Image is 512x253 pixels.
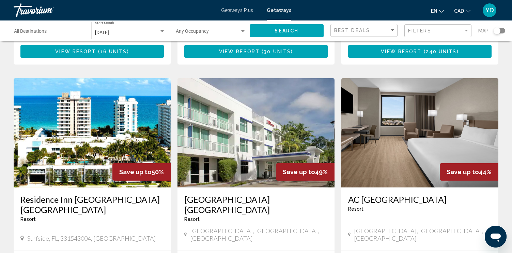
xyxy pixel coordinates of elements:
span: Search [275,28,298,34]
button: View Resort(30 units) [184,45,328,58]
img: RU49I01X.jpg [341,78,498,187]
a: [GEOGRAPHIC_DATA] [GEOGRAPHIC_DATA] [184,194,328,215]
span: 30 units [264,49,291,54]
span: [GEOGRAPHIC_DATA], [GEOGRAPHIC_DATA], [GEOGRAPHIC_DATA] [190,227,328,242]
span: Best Deals [334,28,370,33]
span: View Resort [219,49,260,54]
span: Resort [20,216,36,222]
div: 44% [440,163,498,181]
button: Change language [431,6,444,16]
span: View Resort [55,49,96,54]
a: Getaways [267,8,291,13]
span: Resort [184,216,200,222]
span: Surfside, FL, 331543004, [GEOGRAPHIC_DATA] [27,235,156,242]
iframe: Button to launch messaging window [485,226,507,248]
mat-select: Sort by [334,28,395,33]
span: 16 units [100,49,127,54]
span: Map [478,26,488,36]
a: Getaways Plus [221,8,253,13]
a: Residence Inn [GEOGRAPHIC_DATA] [GEOGRAPHIC_DATA] [20,194,164,215]
button: View Resort(240 units) [348,45,492,58]
a: Travorium [14,3,214,17]
button: Search [250,24,324,37]
span: Resort [348,206,363,212]
span: Save up to [119,168,152,175]
span: ( ) [96,49,129,54]
button: User Menu [481,3,498,17]
span: Save up to [283,168,315,175]
span: Save up to [447,168,479,175]
button: Filter [404,24,471,38]
span: View Resort [381,49,421,54]
span: [GEOGRAPHIC_DATA], [GEOGRAPHIC_DATA], [GEOGRAPHIC_DATA] [354,227,492,242]
div: 49% [276,163,335,181]
span: 240 units [426,49,457,54]
span: en [431,8,437,14]
span: ( ) [260,49,293,54]
button: View Resort(16 units) [20,45,164,58]
a: AC [GEOGRAPHIC_DATA] [348,194,492,205]
span: [DATE] [95,30,109,35]
button: Change currency [454,6,470,16]
img: ii_riu1.jpg [14,78,171,187]
img: RX88E01X.jpg [177,78,335,187]
span: ( ) [421,49,459,54]
div: 50% [112,163,171,181]
span: Filters [408,28,431,33]
span: YD [485,7,494,14]
span: CAD [454,8,464,14]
